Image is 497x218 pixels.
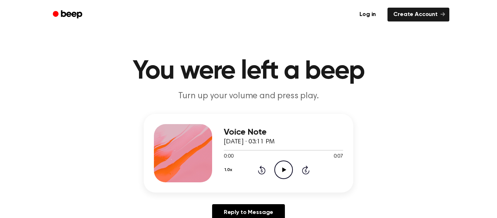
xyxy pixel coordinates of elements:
a: Log in [352,6,383,23]
a: Beep [48,8,89,22]
button: 1.0x [224,164,235,176]
span: 0:07 [334,153,343,160]
h1: You were left a beep [62,58,435,84]
span: 0:00 [224,153,233,160]
span: [DATE] · 03:11 PM [224,139,275,145]
a: Create Account [387,8,449,21]
p: Turn up your volume and press play. [109,90,388,102]
h3: Voice Note [224,127,343,137]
